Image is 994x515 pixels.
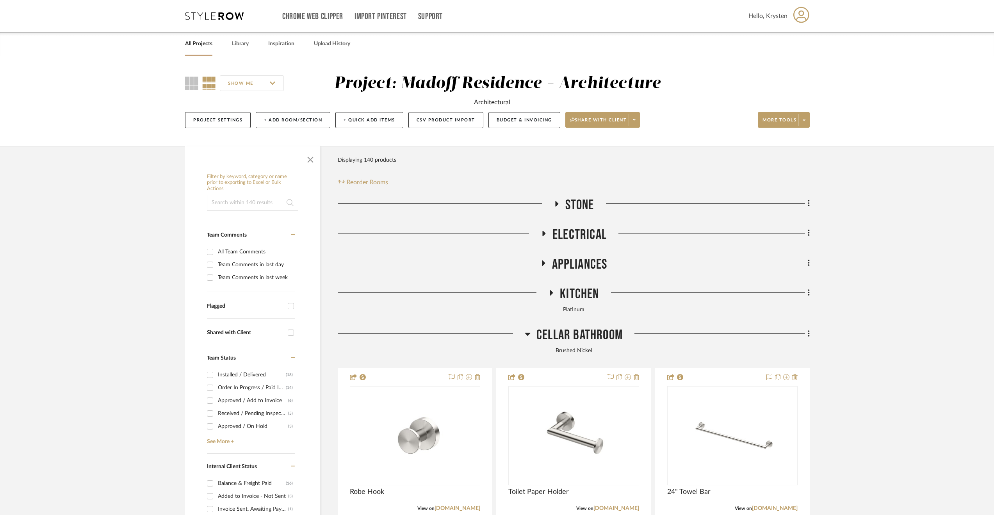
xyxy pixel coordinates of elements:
[207,464,257,469] span: Internal Client Status
[668,387,797,485] div: 0
[218,394,288,407] div: Approved / Add to Invoice
[474,98,510,107] div: Architectural
[218,246,293,258] div: All Team Comments
[218,490,288,503] div: Added to Invoice - Not Sent
[303,150,318,166] button: Close
[536,327,623,344] span: Cellar Bathroom
[408,112,483,128] button: CSV Product Import
[435,506,480,511] a: [DOMAIN_NAME]
[207,232,247,238] span: Team Comments
[758,112,810,128] button: More tools
[334,75,661,92] div: Project: Madoff Residence - Architecture
[286,381,293,394] div: (14)
[418,13,443,20] a: Support
[207,174,298,192] h6: Filter by keyword, category or name prior to exporting to Excel or Bulk Actions
[218,381,286,394] div: Order In Progress / Paid In Full w/ Freight, No Balance due
[256,112,330,128] button: + Add Room/Section
[354,13,407,20] a: Import Pinterest
[218,258,293,271] div: Team Comments in last day
[314,39,350,49] a: Upload History
[185,112,251,128] button: Project Settings
[338,152,396,168] div: Displaying 140 products
[288,394,293,407] div: (6)
[218,369,286,381] div: Installed / Delivered
[207,303,284,310] div: Flagged
[552,226,607,243] span: Electrical
[207,195,298,210] input: Search within 140 results
[576,506,593,511] span: View on
[288,490,293,503] div: (3)
[509,387,638,485] div: 0
[735,506,752,511] span: View on
[205,433,295,445] a: See More +
[417,506,435,511] span: View on
[288,420,293,433] div: (3)
[525,387,622,485] img: Toilet Paper Holder
[488,112,560,128] button: Budget & Invoicing
[288,407,293,420] div: (5)
[570,117,627,129] span: Share with client
[286,369,293,381] div: (18)
[218,407,288,420] div: Received / Pending Inspection
[560,286,599,303] span: Kitchen
[338,347,810,355] div: Brushed Nickel
[218,477,286,490] div: Balance & Freight Paid
[552,256,607,273] span: Appliances
[350,387,480,485] div: 0
[508,488,569,496] span: Toilet Paper Holder
[282,13,343,20] a: Chrome Web Clipper
[593,506,639,511] a: [DOMAIN_NAME]
[347,178,388,187] span: Reorder Rooms
[565,197,594,214] span: Stone
[207,355,236,361] span: Team Status
[218,420,288,433] div: Approved / On Hold
[338,178,388,187] button: Reorder Rooms
[350,488,384,496] span: Robe Hook
[268,39,294,49] a: Inspiration
[667,488,711,496] span: 24" Towel Bar
[335,112,403,128] button: + Quick Add Items
[752,506,798,511] a: [DOMAIN_NAME]
[232,39,249,49] a: Library
[565,112,640,128] button: Share with client
[185,39,212,49] a: All Projects
[338,306,810,314] div: Platinum
[218,271,293,284] div: Team Comments in last week
[286,477,293,490] div: (16)
[684,387,781,485] img: 24" Towel Bar
[207,330,284,336] div: Shared with Client
[762,117,796,129] span: More tools
[748,11,787,21] span: Hello, Krysten
[366,387,464,485] img: Robe Hook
